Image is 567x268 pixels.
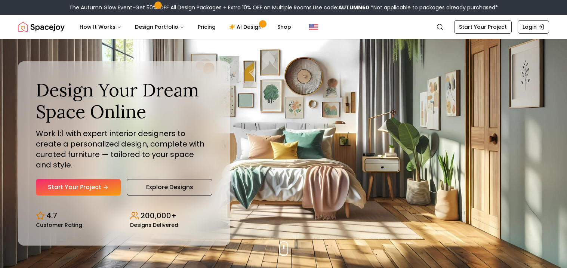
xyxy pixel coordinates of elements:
[18,19,65,34] a: Spacejoy
[338,4,369,11] b: AUTUMN50
[127,179,212,195] a: Explore Designs
[130,222,178,228] small: Designs Delivered
[129,19,190,34] button: Design Portfolio
[69,4,498,11] div: The Autumn Glow Event-Get 50% OFF All Design Packages + Extra 10% OFF on Multiple Rooms.
[74,19,127,34] button: How It Works
[36,79,212,122] h1: Design Your Dream Space Online
[36,222,82,228] small: Customer Rating
[313,4,369,11] span: Use code:
[223,19,270,34] a: AI Design
[518,20,549,34] a: Login
[74,19,297,34] nav: Main
[309,22,318,31] img: United States
[36,128,212,170] p: Work 1:1 with expert interior designers to create a personalized design, complete with curated fu...
[141,210,176,221] p: 200,000+
[271,19,297,34] a: Shop
[192,19,222,34] a: Pricing
[46,210,57,221] p: 4.7
[36,204,212,228] div: Design stats
[36,179,121,195] a: Start Your Project
[18,19,65,34] img: Spacejoy Logo
[454,20,512,34] a: Start Your Project
[369,4,498,11] span: *Not applicable to packages already purchased*
[18,15,549,39] nav: Global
